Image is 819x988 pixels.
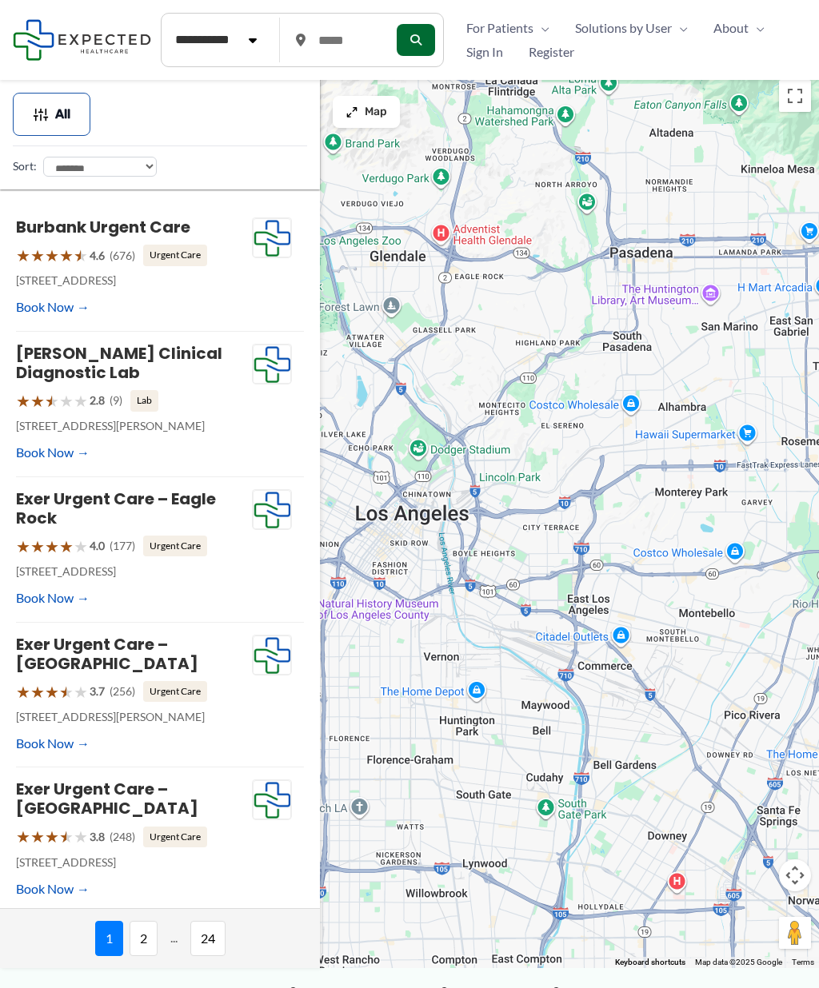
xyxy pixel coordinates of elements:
[45,822,59,851] span: ★
[30,241,45,270] span: ★
[110,390,122,411] span: (9)
[713,16,749,40] span: About
[13,19,151,60] img: Expected Healthcare Logo - side, dark font, small
[16,270,252,291] p: [STREET_ADDRESS]
[74,386,88,416] span: ★
[16,633,198,675] a: Exer Urgent Care – [GEOGRAPHIC_DATA]
[562,16,701,40] a: Solutions by UserMenu Toggle
[30,822,45,851] span: ★
[792,958,814,966] a: Terms (opens in new tab)
[59,241,74,270] span: ★
[16,731,90,755] a: Book Now
[253,218,291,258] img: Expected Healthcare Logo
[16,778,198,819] a: Exer Urgent Care – [GEOGRAPHIC_DATA]
[143,245,207,265] span: Urgent Care
[253,635,291,675] img: Expected Healthcare Logo
[615,957,685,968] button: Keyboard shortcuts
[16,416,252,436] p: [STREET_ADDRESS][PERSON_NAME]
[143,827,207,847] span: Urgent Care
[130,921,158,956] span: 2
[30,532,45,561] span: ★
[365,106,387,119] span: Map
[16,707,252,727] p: [STREET_ADDRESS][PERSON_NAME]
[16,295,90,319] a: Book Now
[55,109,70,120] span: All
[695,958,782,966] span: Map data ©2025 Google
[90,245,105,266] span: 4.6
[779,80,811,112] button: Toggle fullscreen view
[95,921,123,956] span: 1
[779,917,811,949] button: Drag Pegman onto the map to open Street View
[59,822,74,851] span: ★
[333,96,400,128] button: Map
[16,561,252,582] p: [STREET_ADDRESS]
[45,241,59,270] span: ★
[16,342,222,384] a: [PERSON_NAME] Clinical Diagnostic Lab
[453,40,516,64] a: Sign In
[13,156,37,177] label: Sort:
[13,93,90,136] button: All
[346,106,358,118] img: Maximize
[701,16,777,40] a: AboutMenu Toggle
[253,490,291,530] img: Expected Healthcare Logo
[16,852,252,873] p: [STREET_ADDRESS]
[749,16,765,40] span: Menu Toggle
[164,921,184,956] span: ...
[16,216,190,238] a: Burbank Urgent Care
[110,681,135,702] span: (256)
[90,536,105,556] span: 4.0
[110,536,135,556] span: (177)
[16,386,30,416] span: ★
[672,16,688,40] span: Menu Toggle
[90,681,105,702] span: 3.7
[143,536,207,556] span: Urgent Care
[253,345,291,384] img: Expected Healthcare Logo
[30,677,45,707] span: ★
[516,40,587,64] a: Register
[59,532,74,561] span: ★
[16,440,90,464] a: Book Now
[466,16,533,40] span: For Patients
[190,921,226,956] span: 24
[74,532,88,561] span: ★
[466,40,503,64] span: Sign In
[16,586,90,610] a: Book Now
[16,532,30,561] span: ★
[59,386,74,416] span: ★
[74,677,88,707] span: ★
[110,245,135,266] span: (676)
[30,386,45,416] span: ★
[74,822,88,851] span: ★
[16,822,30,851] span: ★
[45,386,59,416] span: ★
[110,827,135,847] span: (248)
[779,859,811,891] button: Map camera controls
[33,106,49,122] img: Filter
[453,16,562,40] a: For PatientsMenu Toggle
[575,16,672,40] span: Solutions by User
[16,241,30,270] span: ★
[59,677,74,707] span: ★
[533,16,549,40] span: Menu Toggle
[90,827,105,847] span: 3.8
[143,681,207,702] span: Urgent Care
[130,390,158,411] span: Lab
[74,241,88,270] span: ★
[253,780,291,820] img: Expected Healthcare Logo
[16,877,90,901] a: Book Now
[45,532,59,561] span: ★
[16,488,216,529] a: Exer Urgent Care – Eagle Rock
[45,677,59,707] span: ★
[16,677,30,707] span: ★
[90,390,105,411] span: 2.8
[529,40,574,64] span: Register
